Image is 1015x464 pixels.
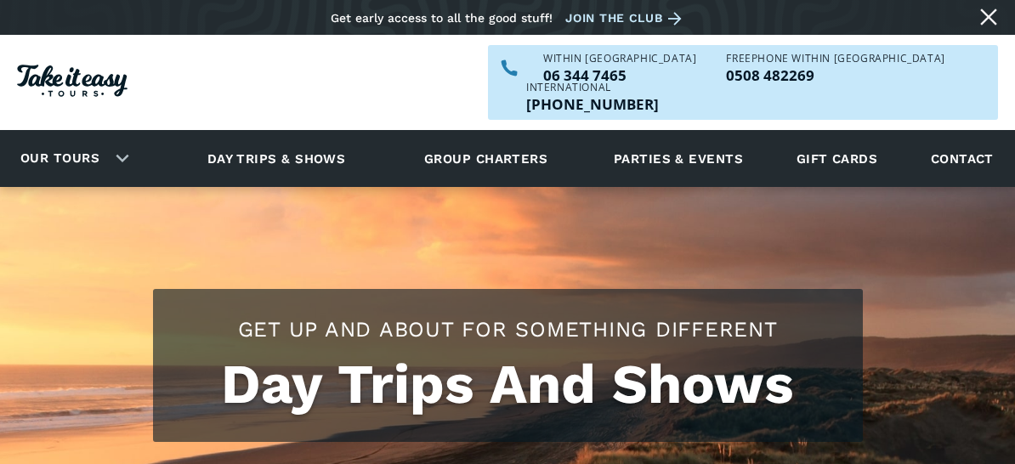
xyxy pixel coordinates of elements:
a: Gift cards [788,135,887,182]
a: Call us within NZ on 063447465 [543,68,696,82]
img: Take it easy Tours logo [17,65,128,97]
h1: Day Trips And Shows [170,353,846,416]
a: Close message [975,3,1002,31]
a: Homepage [17,56,128,110]
a: Group charters [403,135,569,182]
a: Parties & events [605,135,751,182]
h2: Get up and about for something different [170,314,846,344]
p: 06 344 7465 [543,68,696,82]
a: Contact [922,135,1002,182]
p: 0508 482269 [726,68,944,82]
a: Join the club [565,8,688,29]
div: WITHIN [GEOGRAPHIC_DATA] [543,54,696,64]
div: International [526,82,659,93]
a: Call us outside of NZ on +6463447465 [526,97,659,111]
a: Our tours [8,139,112,178]
p: [PHONE_NUMBER] [526,97,659,111]
a: Day trips & shows [186,135,367,182]
div: Freephone WITHIN [GEOGRAPHIC_DATA] [726,54,944,64]
div: Get early access to all the good stuff! [331,11,553,25]
a: Call us freephone within NZ on 0508482269 [726,68,944,82]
